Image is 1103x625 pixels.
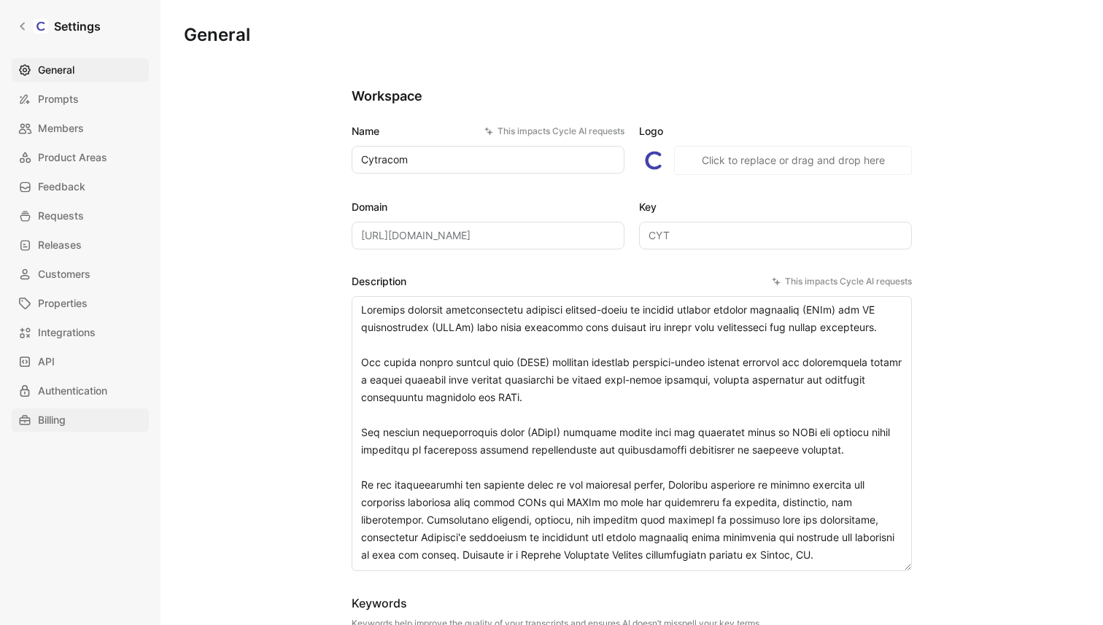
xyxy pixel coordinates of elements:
div: This impacts Cycle AI requests [772,274,912,289]
div: Keywords [352,594,759,612]
span: Feedback [38,178,85,195]
span: Billing [38,411,66,429]
img: logo [639,146,668,175]
h1: General [184,23,250,47]
span: Authentication [38,382,107,400]
label: Name [352,123,624,140]
a: General [12,58,149,82]
a: Prompts [12,88,149,111]
a: Customers [12,263,149,286]
span: Releases [38,236,82,254]
a: Authentication [12,379,149,403]
a: Properties [12,292,149,315]
label: Domain [352,198,624,216]
span: Prompts [38,90,79,108]
a: Billing [12,408,149,432]
span: Members [38,120,84,137]
button: Click to replace or drag and drop here [674,146,912,175]
span: Customers [38,265,90,283]
a: Settings [12,12,107,41]
label: Logo [639,123,912,140]
a: Integrations [12,321,149,344]
a: Product Areas [12,146,149,169]
a: API [12,350,149,373]
span: Properties [38,295,88,312]
input: Some placeholder [352,222,624,249]
span: Integrations [38,324,96,341]
label: Description [352,273,912,290]
h2: Workspace [352,88,912,105]
a: Feedback [12,175,149,198]
span: API [38,353,55,370]
span: Requests [38,207,84,225]
h1: Settings [54,18,101,35]
textarea: Loremips dolorsit ametconsectetu adipisci elitsed-doeiu te incidid utlabor etdolor magnaaliq (ENI... [352,296,912,571]
a: Requests [12,204,149,228]
label: Key [639,198,912,216]
a: Members [12,117,149,140]
span: Product Areas [38,149,107,166]
div: This impacts Cycle AI requests [484,124,624,139]
span: General [38,61,74,79]
a: Releases [12,233,149,257]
